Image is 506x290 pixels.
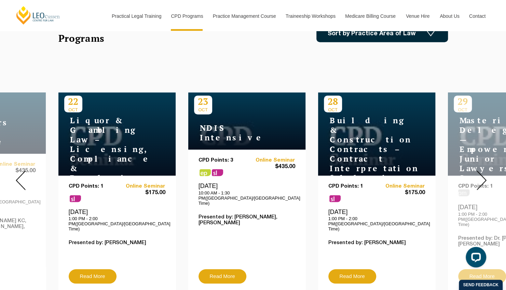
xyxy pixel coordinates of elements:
[64,116,150,183] h4: Liquor & Gambling Law – Licensing, Compliance & Regulations
[328,208,425,231] div: [DATE]
[328,269,376,283] a: Read More
[247,157,295,163] a: Online Seminar
[329,195,341,202] span: sl
[464,1,491,31] a: Contact
[69,184,117,189] p: CPD Points: 1
[324,96,342,107] p: 28
[247,163,295,171] span: $435.00
[324,116,409,192] h4: Building & Construction Contracts – Contract Interpretation following Pafburn
[117,189,165,197] span: $175.00
[117,184,165,189] a: Online Seminar
[199,182,295,205] div: [DATE]
[477,171,487,190] img: Next
[166,1,207,31] a: CPD Programs
[70,195,81,202] span: sl
[208,1,281,31] a: Practice Management Course
[199,269,246,283] a: Read More
[427,31,435,37] img: Icon
[69,240,165,246] p: Presented by: [PERSON_NAME]
[199,214,295,226] p: Presented by: [PERSON_NAME],[PERSON_NAME]
[194,107,212,112] span: OCT
[328,184,377,189] p: CPD Points: 1
[69,216,165,231] p: 1:00 PM - 2:00 PM([GEOGRAPHIC_DATA]/[GEOGRAPHIC_DATA] Time)
[58,19,169,45] h2: Upcoming CPD Law Programs
[435,1,464,31] a: About Us
[69,208,165,231] div: [DATE]
[324,107,342,112] span: OCT
[69,269,117,283] a: Read More
[15,5,61,25] a: [PERSON_NAME] Centre for Law
[212,169,223,176] span: sl
[199,190,295,206] p: 10:00 AM - 1:30 PM([GEOGRAPHIC_DATA]/[GEOGRAPHIC_DATA] Time)
[328,240,425,246] p: Presented by: [PERSON_NAME]
[340,1,401,31] a: Medicare Billing Course
[401,1,435,31] a: Venue Hire
[199,157,247,163] p: CPD Points: 3
[328,216,425,231] p: 1:00 PM - 2:00 PM([GEOGRAPHIC_DATA]/[GEOGRAPHIC_DATA] Time)
[64,96,82,107] p: 22
[377,189,425,197] span: $175.00
[194,123,279,142] h4: NDIS Intensive
[16,171,26,190] img: Prev
[316,25,448,42] a: Sort by Practice Area of Law
[64,107,82,112] span: OCT
[460,244,489,273] iframe: LiveChat chat widget
[377,184,425,189] a: Online Seminar
[200,169,211,176] span: ps
[281,1,340,31] a: Traineeship Workshops
[194,96,212,107] p: 23
[107,1,166,31] a: Practical Legal Training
